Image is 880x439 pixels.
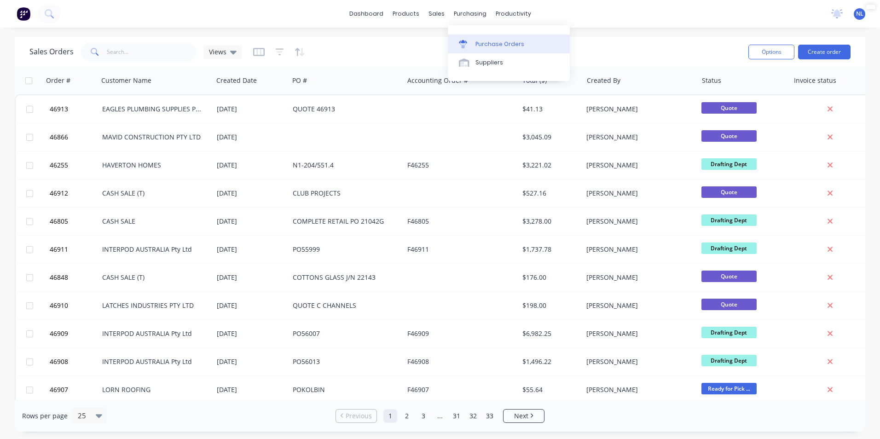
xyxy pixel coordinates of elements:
a: dashboard [345,7,388,21]
a: Page 33 [483,409,497,423]
div: $3,278.00 [522,217,576,226]
a: Page 3 [417,409,430,423]
div: CLUB PROJECTS [293,189,395,198]
div: $1,737.78 [522,245,576,254]
div: Customer Name [101,76,151,85]
div: [DATE] [217,189,285,198]
div: [PERSON_NAME] [586,133,689,142]
button: 46912 [47,179,102,207]
button: 46866 [47,123,102,151]
span: 46866 [50,133,68,142]
div: $6,982.25 [522,329,576,338]
div: QUOTE 46913 [293,104,395,114]
div: INTERPOD AUSTRALIA Pty Ltd [102,245,204,254]
div: [DATE] [217,104,285,114]
a: Page 31 [450,409,463,423]
div: [PERSON_NAME] [586,161,689,170]
div: [PERSON_NAME] [586,217,689,226]
div: F46805 [407,217,509,226]
div: Invoice status [794,76,836,85]
div: [PERSON_NAME] [586,273,689,282]
span: Quote [701,299,757,310]
div: PO56013 [293,357,395,366]
div: [DATE] [217,245,285,254]
div: $198.00 [522,301,576,310]
div: Suppliers [475,58,503,67]
div: [DATE] [217,217,285,226]
div: $41.13 [522,104,576,114]
div: COMPLETE RETAIL PO 21042G [293,217,395,226]
div: F46911 [407,245,509,254]
a: Page 32 [466,409,480,423]
span: Drafting Dept [701,355,757,366]
a: Jump forward [433,409,447,423]
button: 46910 [47,292,102,319]
div: PO55999 [293,245,395,254]
div: Status [702,76,721,85]
div: QUOTE C CHANNELS [293,301,395,310]
img: Factory [17,7,30,21]
span: 46907 [50,385,68,394]
button: 46909 [47,320,102,347]
div: [DATE] [217,301,285,310]
span: 46913 [50,104,68,114]
span: Previous [346,411,372,421]
div: EAGLES PLUMBING SUPPLIES PTY LTD [102,104,204,114]
div: [PERSON_NAME] [586,329,689,338]
div: $527.16 [522,189,576,198]
div: F46255 [407,161,509,170]
div: CASH SALE [102,217,204,226]
a: Suppliers [448,53,570,72]
div: [DATE] [217,273,285,282]
button: 46255 [47,151,102,179]
a: Page 1 is your current page [383,409,397,423]
div: [PERSON_NAME] [586,104,689,114]
div: products [388,7,424,21]
div: $3,045.09 [522,133,576,142]
span: Quote [701,271,757,282]
span: Views [209,47,226,57]
div: PO # [292,76,307,85]
a: Purchase Orders [448,35,570,53]
div: $176.00 [522,273,576,282]
button: 46907 [47,376,102,404]
div: [PERSON_NAME] [586,245,689,254]
button: 46805 [47,208,102,235]
span: Drafting Dept [701,214,757,226]
div: [PERSON_NAME] [586,385,689,394]
div: $55.64 [522,385,576,394]
button: 46848 [47,264,102,291]
div: $3,221.02 [522,161,576,170]
div: Purchase Orders [475,40,524,48]
button: Options [748,45,794,59]
button: Create order [798,45,851,59]
button: 46913 [47,95,102,123]
div: $1,496.22 [522,357,576,366]
div: Accounting Order # [407,76,468,85]
div: [PERSON_NAME] [586,357,689,366]
span: 46255 [50,161,68,170]
div: [DATE] [217,133,285,142]
div: PO56007 [293,329,395,338]
div: CASH SALE (T) [102,273,204,282]
a: Page 2 [400,409,414,423]
span: Quote [701,102,757,114]
span: 46908 [50,357,68,366]
div: CASH SALE (T) [102,189,204,198]
div: [PERSON_NAME] [586,301,689,310]
div: INTERPOD AUSTRALIA Pty Ltd [102,357,204,366]
div: N1-204/551.4 [293,161,395,170]
div: F46909 [407,329,509,338]
span: NL [856,10,863,18]
div: LORN ROOFING [102,385,204,394]
div: Created Date [216,76,257,85]
span: Ready for Pick ... [701,383,757,394]
div: Created By [587,76,620,85]
span: 46805 [50,217,68,226]
span: Drafting Dept [701,243,757,254]
div: MAVID CONSTRUCTION PTY LTD [102,133,204,142]
input: Search... [107,43,197,61]
span: Drafting Dept [701,158,757,170]
span: 46911 [50,245,68,254]
div: INTERPOD AUSTRALIA Pty Ltd [102,329,204,338]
